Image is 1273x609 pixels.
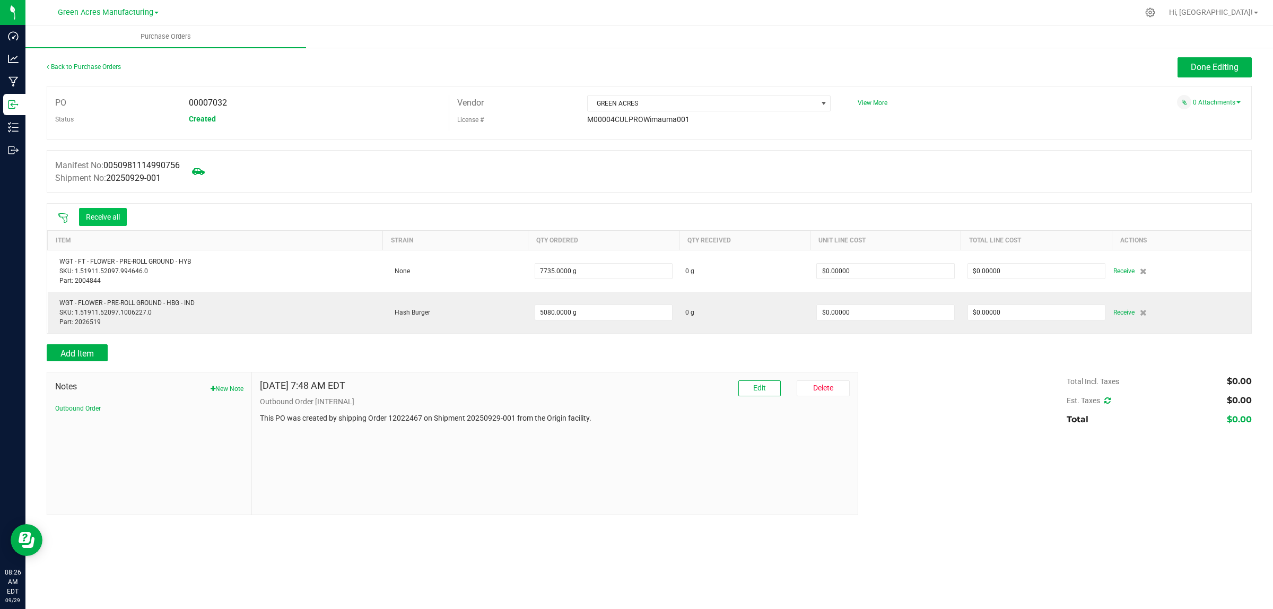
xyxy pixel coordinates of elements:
[58,8,153,17] span: Green Acres Manufacturing
[1113,265,1135,277] span: Receive
[1144,7,1157,18] div: Manage settings
[55,95,66,111] label: PO
[389,267,410,275] span: None
[188,161,209,182] span: Mark as not Arrived
[588,96,817,111] span: GREEN ACRES
[1191,62,1239,72] span: Done Editing
[55,380,243,393] span: Notes
[54,257,377,285] div: WGT - FT - FLOWER - PRE-ROLL GROUND - HYB SKU: 1.51911.52097.994646.0 Part: 2004844
[55,159,180,172] label: Manifest No:
[813,384,833,392] span: Delete
[1067,396,1111,405] span: Est. Taxes
[685,266,694,276] span: 0 g
[738,380,781,396] button: Edit
[797,380,850,396] button: Delete
[810,230,961,250] th: Unit Line Cost
[1067,414,1088,424] span: Total
[5,596,21,604] p: 09/29
[817,305,954,320] input: $0.00000
[968,264,1105,279] input: $0.00000
[79,208,127,226] button: Receive all
[679,230,810,250] th: Qty Received
[1169,8,1253,16] span: Hi, [GEOGRAPHIC_DATA]!
[383,230,528,250] th: Strain
[528,230,679,250] th: Qty Ordered
[1193,99,1241,106] a: 0 Attachments
[389,309,430,316] span: Hash Burger
[817,264,954,279] input: $0.00000
[8,54,19,64] inline-svg: Analytics
[11,524,42,556] iframe: Resource center
[968,305,1105,320] input: $0.00000
[260,380,345,391] h4: [DATE] 7:48 AM EDT
[260,396,850,407] p: Outbound Order [INTERNAL]
[1227,376,1252,386] span: $0.00
[54,298,377,327] div: WGT - FLOWER - PRE-ROLL GROUND - HBG - IND SKU: 1.51911.52097.1006227.0 Part: 2026519
[189,98,227,108] span: 00007032
[1177,95,1191,109] span: Attach a document
[961,230,1112,250] th: Total Line Cost
[106,173,161,183] span: 20250929-001
[25,25,306,48] a: Purchase Orders
[260,413,850,424] p: This PO was created by shipping Order 12022467 on Shipment 20250929-001 from the Origin facility.
[8,145,19,155] inline-svg: Outbound
[47,344,108,361] button: Add Item
[48,230,383,250] th: Item
[858,99,887,107] a: View More
[60,349,94,359] span: Add Item
[8,122,19,133] inline-svg: Inventory
[55,404,101,413] button: Outbound Order
[1113,306,1135,319] span: Receive
[8,99,19,110] inline-svg: Inbound
[457,112,484,128] label: License #
[1112,230,1251,250] th: Actions
[535,264,673,279] input: 0 g
[126,32,205,41] span: Purchase Orders
[1067,377,1119,386] span: Total Incl. Taxes
[47,63,121,71] a: Back to Purchase Orders
[5,568,21,596] p: 08:26 AM EDT
[55,172,161,185] label: Shipment No:
[1227,414,1252,424] span: $0.00
[55,111,74,127] label: Status
[8,31,19,41] inline-svg: Dashboard
[189,115,216,123] span: Created
[457,95,484,111] label: Vendor
[685,308,694,317] span: 0 g
[103,160,180,170] span: 0050981114990756
[535,305,673,320] input: 0 g
[1178,57,1252,77] button: Done Editing
[211,384,243,394] button: New Note
[753,384,766,392] span: Edit
[1227,395,1252,405] span: $0.00
[8,76,19,87] inline-svg: Manufacturing
[58,213,68,223] span: Scan packages to receive
[587,115,690,124] span: M00004CULPROWimauma001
